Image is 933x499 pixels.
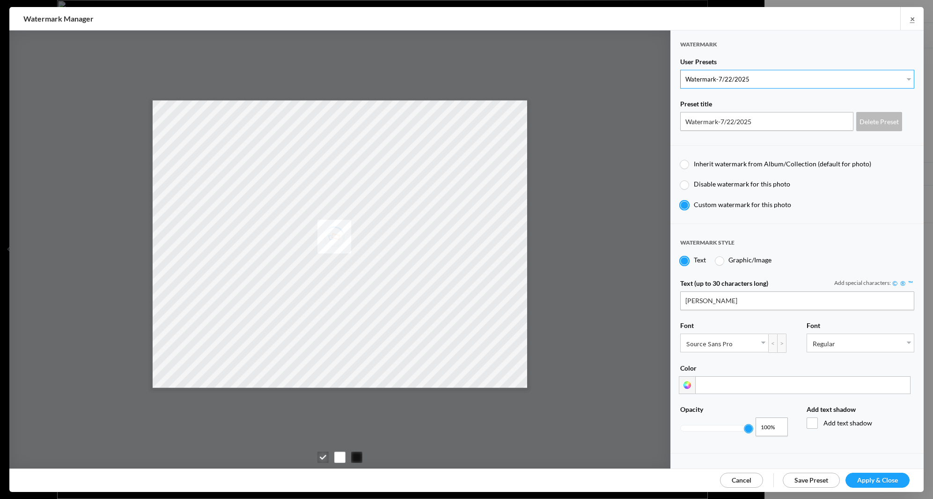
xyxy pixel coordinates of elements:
[680,321,694,334] span: Font
[680,239,735,254] span: Watermark style
[680,100,712,112] span: Preset title
[768,334,778,353] div: <
[834,279,914,287] div: Add special characters:
[680,364,697,376] span: Color
[807,321,820,334] span: Font
[720,473,763,488] a: Cancel
[680,58,717,70] span: User Presets
[680,41,717,56] span: Watermark
[680,279,768,291] span: Text (up to 30 characters long)
[783,473,840,488] a: Save Preset
[728,256,771,264] span: Graphic/Image
[856,112,902,131] div: Delete Preset
[694,160,871,168] span: Inherit watermark from Album/Collection (default for photo)
[900,7,924,30] a: ×
[899,279,907,287] a: ®
[777,334,786,353] div: >
[694,201,791,209] span: Custom watermark for this photo
[891,279,899,287] a: ©
[680,405,703,417] span: Opacity
[23,7,599,30] h2: Watermark Manager
[845,473,910,488] a: Apply & Close
[907,279,914,287] a: ™
[732,476,751,484] span: Cancel
[807,334,914,352] a: Regular
[680,112,853,131] input: Name for your Watermark Preset
[807,417,914,429] span: Add text shadow
[680,291,914,310] input: Enter your text here, for example: © Andy Anderson
[857,476,898,484] span: Apply & Close
[681,334,768,352] a: Source Sans Pro
[761,423,777,432] span: 100%
[807,405,856,417] span: Add text shadow
[694,256,706,264] span: Text
[794,476,828,484] span: Save Preset
[694,180,790,188] span: Disable watermark for this photo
